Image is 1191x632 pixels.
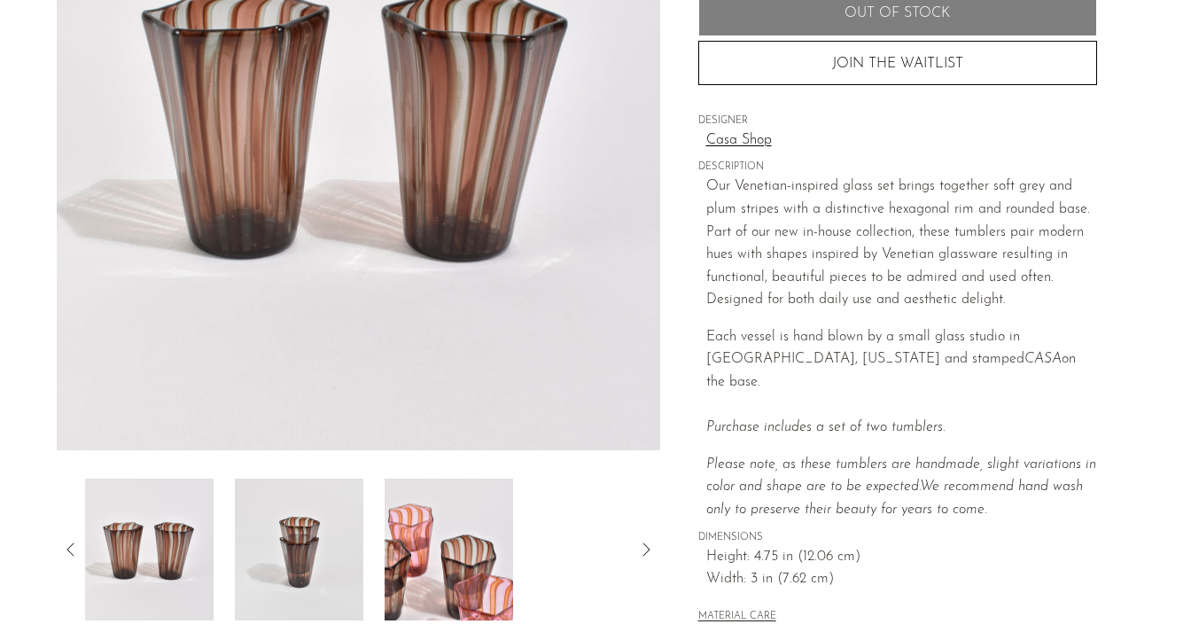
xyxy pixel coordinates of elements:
em: Please note, as these tumblers are handmade, slight variations in color and shape are to be expec... [706,457,1096,495]
img: Striped Venetian Glass Set [235,479,363,620]
span: Out of stock [845,5,950,22]
a: Casa Shop [706,129,1097,152]
span: DESCRIPTION [698,160,1097,176]
span: Width: 3 in (7.62 cm) [706,568,1097,591]
span: Height: 4.75 in (12.06 cm) [706,546,1097,569]
span: DIMENSIONS [698,530,1097,546]
p: Each vessel is hand blown by a small glass studio in [GEOGRAPHIC_DATA], [US_STATE] and stamped on... [706,326,1097,440]
span: DESIGNER [698,113,1097,129]
em: Purchase includes a set of two tumblers. [706,420,946,434]
button: JOIN THE WAITLIST [698,41,1097,85]
em: CASA [1024,352,1062,366]
p: Our Venetian-inspired glass set brings together soft grey and plum stripes with a distinctive hex... [706,176,1097,312]
button: MATERIAL CARE [698,611,776,624]
img: Striped Venetian Glass Set [385,479,513,620]
img: Striped Venetian Glass Set [85,479,214,620]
